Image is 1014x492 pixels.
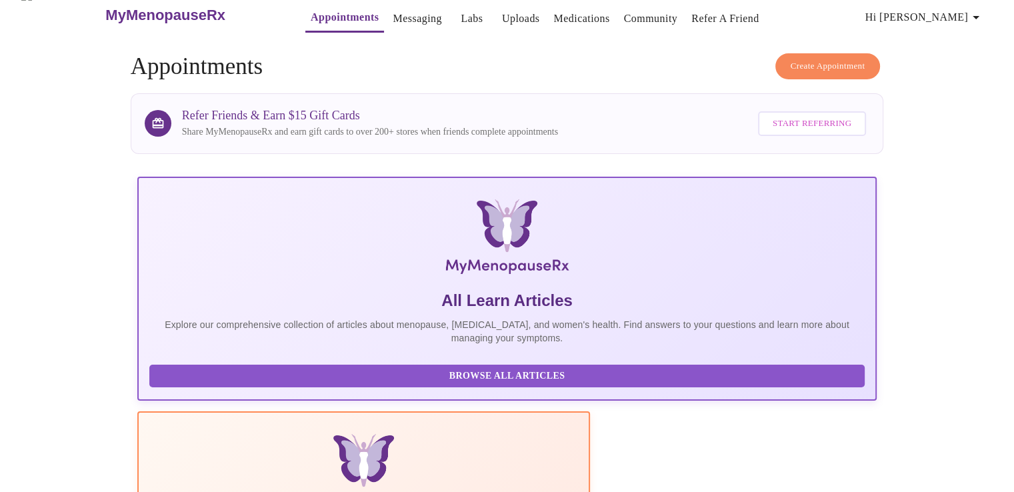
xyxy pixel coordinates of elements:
a: Medications [553,9,609,28]
span: Create Appointment [791,59,865,74]
button: Browse All Articles [149,365,865,388]
button: Start Referring [758,111,866,136]
button: Create Appointment [775,53,881,79]
span: Start Referring [773,116,851,131]
img: MyMenopauseRx Logo [260,199,753,279]
p: Share MyMenopauseRx and earn gift cards to over 200+ stores when friends complete appointments [182,125,558,139]
button: Uploads [497,5,545,32]
h4: Appointments [131,53,884,80]
button: Refer a Friend [686,5,765,32]
button: Hi [PERSON_NAME] [860,4,989,31]
p: Explore our comprehensive collection of articles about menopause, [MEDICAL_DATA], and women's hea... [149,318,865,345]
button: Appointments [305,4,384,33]
button: Medications [548,5,615,32]
button: Labs [451,5,493,32]
h5: All Learn Articles [149,290,865,311]
button: Messaging [387,5,447,32]
a: Appointments [311,8,379,27]
a: Uploads [502,9,540,28]
a: Labs [461,9,483,28]
a: Browse All Articles [149,369,869,381]
a: Messaging [393,9,441,28]
button: Community [619,5,683,32]
span: Hi [PERSON_NAME] [865,8,984,27]
span: Browse All Articles [163,368,852,385]
a: Refer a Friend [691,9,759,28]
h3: MyMenopauseRx [105,7,225,24]
a: Start Referring [755,105,869,143]
a: Community [624,9,678,28]
h3: Refer Friends & Earn $15 Gift Cards [182,109,558,123]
